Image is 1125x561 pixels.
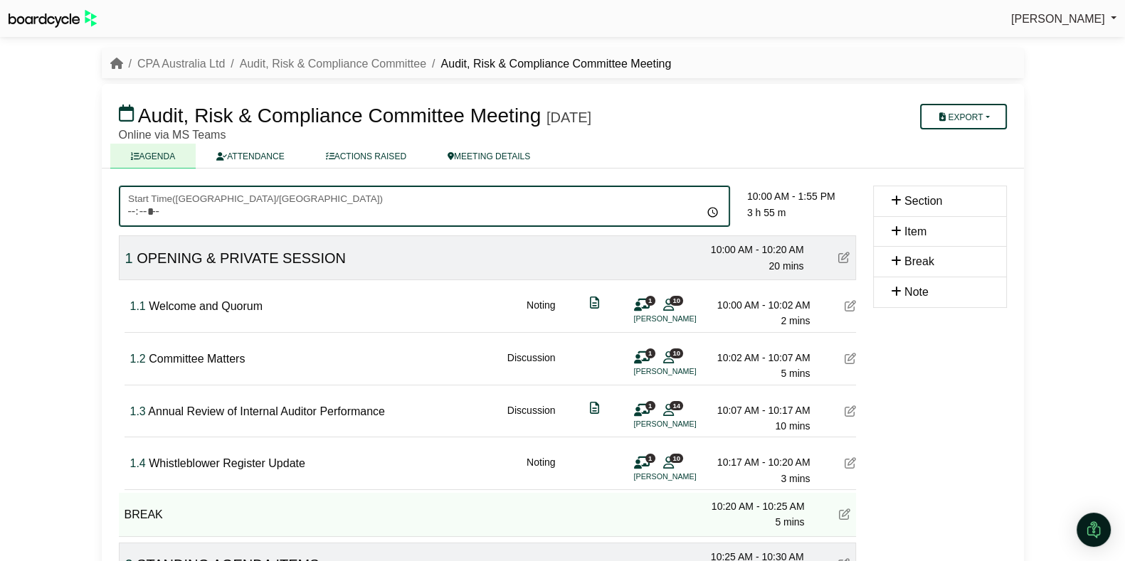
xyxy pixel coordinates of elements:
span: Online via MS Teams [119,129,226,141]
div: Discussion [507,350,556,382]
div: 10:02 AM - 10:07 AM [711,350,810,365]
span: Audit, Risk & Compliance Committee Meeting [138,105,541,127]
a: MEETING DETAILS [427,144,551,169]
span: 1 [645,454,655,463]
span: 2 mins [781,315,810,326]
span: OPENING & PRIVATE SESSION [137,250,346,266]
span: Click to fine tune number [125,250,133,266]
div: 10:20 AM - 10:25 AM [705,498,805,514]
span: Click to fine tune number [130,457,146,469]
span: Annual Review of Internal Auditor Performance [148,405,385,417]
button: Export [920,104,1006,129]
div: Discussion [507,402,556,434]
span: Committee Matters [149,353,245,365]
a: ACTIONS RAISED [305,144,427,169]
span: 1 [645,348,655,358]
li: [PERSON_NAME] [634,365,741,378]
span: Note [904,286,929,298]
span: BREAK [125,508,163,520]
div: 10:07 AM - 10:17 AM [711,402,810,418]
span: 1 [645,401,655,410]
img: BoardcycleBlackGreen-aaafeed430059cb809a45853b8cf6d952af9d84e6e89e1f1685b34bfd5cb7d64.svg [9,10,97,28]
span: 14 [670,401,683,410]
div: Open Intercom Messenger [1077,513,1111,547]
a: ATTENDANCE [196,144,305,169]
div: Noting [527,297,555,329]
a: Audit, Risk & Compliance Committee [240,58,426,70]
span: Click to fine tune number [130,405,146,417]
div: [DATE] [546,109,591,126]
span: 10 [670,296,683,305]
a: CPA Australia Ltd [137,58,225,70]
span: 1 [645,296,655,305]
span: 10 [670,348,683,358]
span: Break [904,255,934,267]
div: 10:17 AM - 10:20 AM [711,454,810,470]
li: [PERSON_NAME] [634,471,741,483]
div: 10:00 AM - 10:20 AM [704,242,804,257]
li: [PERSON_NAME] [634,313,741,325]
span: Click to fine tune number [130,300,146,312]
a: [PERSON_NAME] [1011,10,1116,28]
span: 10 [670,454,683,463]
span: Section [904,195,942,207]
span: 10 mins [775,420,810,432]
span: Whistleblower Register Update [149,457,305,469]
nav: breadcrumb [110,55,672,73]
span: Welcome and Quorum [149,300,263,312]
div: 10:00 AM - 1:55 PM [747,188,856,204]
span: 3 mins [781,473,810,484]
span: Item [904,225,926,237]
div: 10:00 AM - 10:02 AM [711,297,810,313]
span: 5 mins [775,516,804,528]
li: [PERSON_NAME] [634,418,741,430]
div: Noting [527,454,555,486]
span: Click to fine tune number [130,353,146,365]
span: 5 mins [781,368,810,379]
span: [PERSON_NAME] [1011,13,1105,25]
li: Audit, Risk & Compliance Committee Meeting [426,55,671,73]
a: AGENDA [110,144,196,169]
span: 3 h 55 m [747,207,786,218]
span: 20 mins [769,260,803,272]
